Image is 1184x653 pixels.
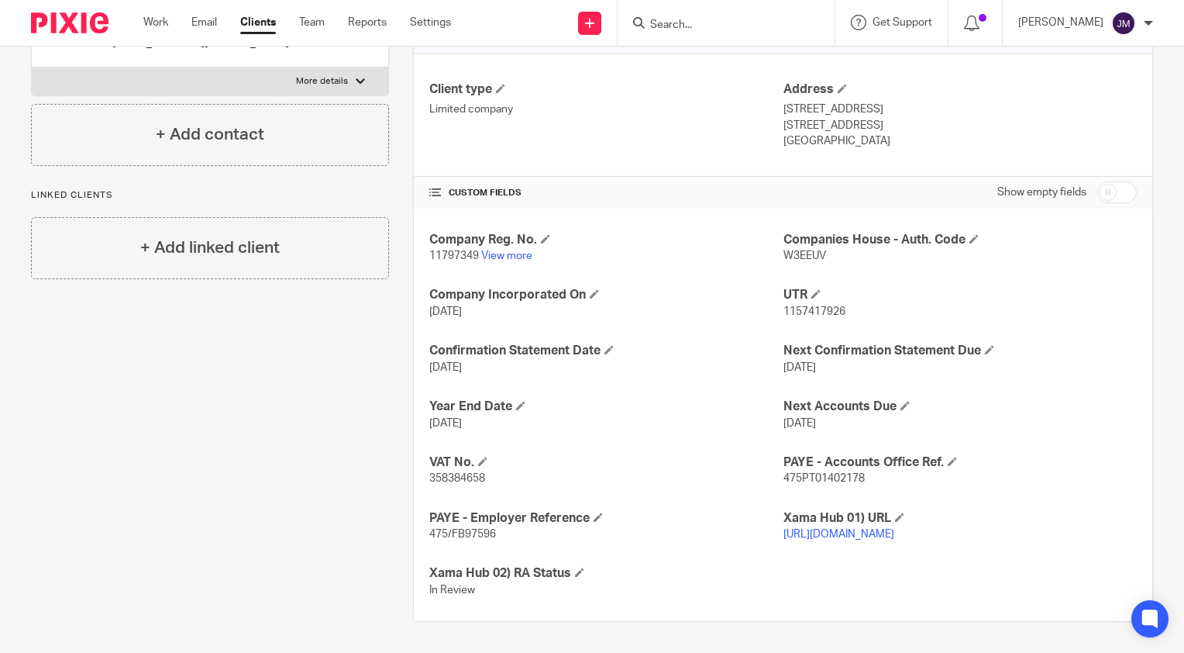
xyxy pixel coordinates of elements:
[873,17,932,28] span: Get Support
[429,473,485,484] span: 358384658
[783,473,865,484] span: 475PT01402178
[783,133,1137,149] p: [GEOGRAPHIC_DATA]
[429,250,479,261] span: 11797349
[783,232,1137,248] h4: Companies House - Auth. Code
[783,510,1137,527] h4: Xama Hub 01) URL
[429,399,783,415] h4: Year End Date
[31,12,108,33] img: Pixie
[429,418,462,429] span: [DATE]
[1111,11,1136,36] img: svg%3E
[1018,15,1103,30] p: [PERSON_NAME]
[296,75,348,88] p: More details
[429,510,783,527] h4: PAYE - Employer Reference
[783,418,816,429] span: [DATE]
[429,306,462,317] span: [DATE]
[783,343,1137,359] h4: Next Confirmation Statement Due
[299,15,325,30] a: Team
[429,529,496,540] span: 475/FB97596
[31,189,389,202] p: Linked clients
[481,250,532,261] a: View more
[429,232,783,248] h4: Company Reg. No.
[143,15,168,30] a: Work
[429,585,475,596] span: In Review
[156,123,264,147] h4: + Add contact
[429,565,783,582] h4: Xama Hub 02) RA Status
[783,529,894,540] a: [URL][DOMAIN_NAME]
[783,454,1137,471] h4: PAYE - Accounts Office Ref.
[997,185,1086,200] label: Show empty fields
[783,102,1137,117] p: [STREET_ADDRESS]
[429,287,783,303] h4: Company Incorporated On
[191,15,217,30] a: Email
[429,81,783,98] h4: Client type
[429,187,783,199] h4: CUSTOM FIELDS
[783,399,1137,415] h4: Next Accounts Due
[783,250,826,261] span: W3EEUV
[240,15,276,30] a: Clients
[783,362,816,373] span: [DATE]
[649,19,788,33] input: Search
[783,287,1137,303] h4: UTR
[783,118,1137,133] p: [STREET_ADDRESS]
[348,15,387,30] a: Reports
[783,306,845,317] span: 1157417926
[410,15,451,30] a: Settings
[429,343,783,359] h4: Confirmation Statement Date
[429,102,783,117] p: Limited company
[429,454,783,471] h4: VAT No.
[429,362,462,373] span: [DATE]
[783,81,1137,98] h4: Address
[140,236,280,260] h4: + Add linked client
